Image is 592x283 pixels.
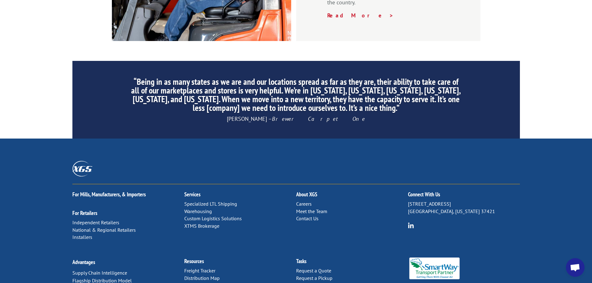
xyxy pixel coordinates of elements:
[296,267,331,274] a: Request a Quote
[408,200,520,215] p: [STREET_ADDRESS] [GEOGRAPHIC_DATA], [US_STATE] 37421
[296,275,333,281] a: Request a Pickup
[131,77,461,115] h2: “Being in as many states as we are and our locations spread as far as they are, their ability to ...
[72,161,92,176] img: XGS_Logos_ALL_2024_All_White
[184,215,242,221] a: Custom Logistics Solutions
[184,267,215,274] a: Freight Tracker
[296,215,319,221] a: Contact Us
[184,258,204,265] a: Resources
[72,191,146,198] a: For Mills, Manufacturers, & Importers
[72,209,97,217] a: For Retailers
[72,258,95,266] a: Advantages
[296,201,312,207] a: Careers
[296,258,408,267] h2: Tasks
[72,234,92,240] a: Installers
[184,208,212,214] a: Warehousing
[408,192,520,200] h2: Connect With Us
[296,191,317,198] a: About XGS
[566,258,585,277] div: Open chat
[72,270,127,276] a: Supply Chain Intelligence
[408,258,461,279] img: Smartway_Logo
[272,115,365,122] em: Brewer Carpet One
[184,191,200,198] a: Services
[184,201,237,207] a: Specialized LTL Shipping
[184,275,220,281] a: Distribution Map
[72,227,136,233] a: National & Regional Retailers
[296,208,327,214] a: Meet the Team
[408,222,414,228] img: group-6
[327,12,394,19] a: Read More >
[227,115,365,122] span: [PERSON_NAME] –
[184,223,219,229] a: XTMS Brokerage
[72,219,119,226] a: Independent Retailers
